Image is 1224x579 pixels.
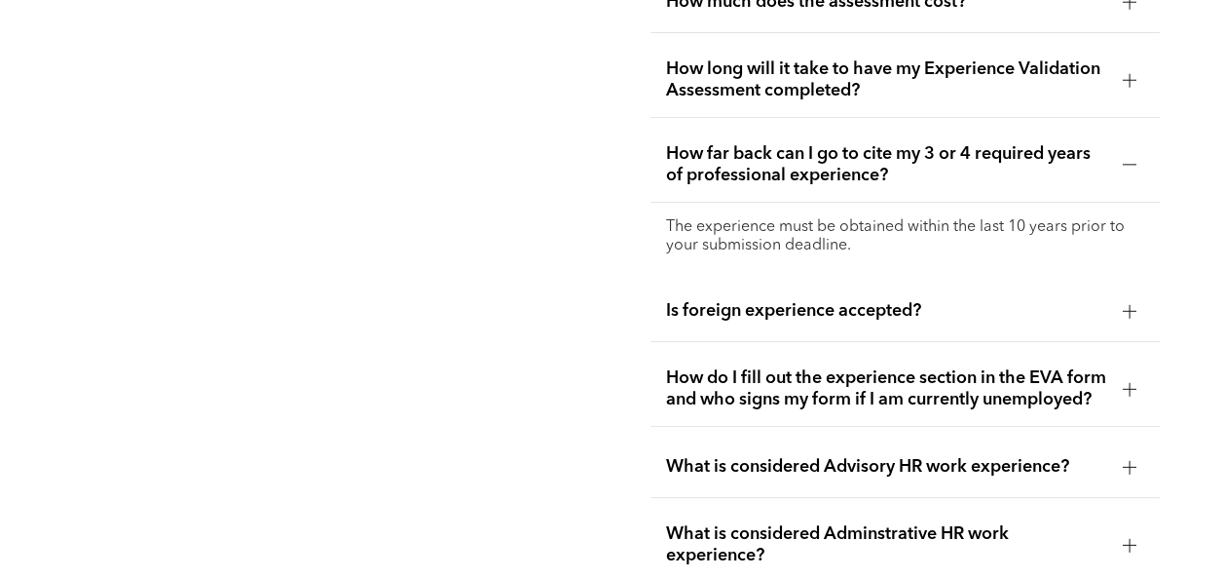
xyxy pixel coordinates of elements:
[666,300,1107,322] span: Is foreign experience accepted?
[666,58,1107,101] span: How long will it take to have my Experience Validation Assessment completed?
[666,367,1107,410] span: How do I fill out the experience section in the EVA form and who signs my form if I am currently ...
[666,143,1107,186] span: How far back can I go to cite my 3 or 4 required years of professional experience?
[666,218,1144,255] p: The experience must be obtained within the last 10 years prior to your submission deadline.
[666,523,1107,566] span: What is considered Adminstrative HR work experience?
[666,456,1107,478] span: What is considered Advisory HR work experience?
